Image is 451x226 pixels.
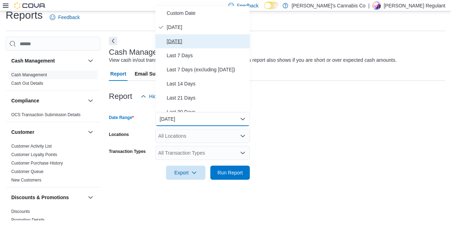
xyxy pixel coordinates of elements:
[58,14,80,21] span: Feedback
[109,48,174,56] h3: Cash Management
[167,23,247,31] span: [DATE]
[155,6,250,112] div: Select listbox
[110,67,126,81] span: Report
[109,92,132,101] h3: Report
[11,112,81,117] a: OCS Transaction Submission Details
[11,129,85,136] button: Customer
[167,79,247,88] span: Last 14 Days
[11,97,39,104] h3: Compliance
[11,129,34,136] h3: Customer
[11,152,57,157] a: Customer Loyalty Points
[6,111,100,122] div: Compliance
[6,71,100,90] div: Cash Management
[11,144,52,149] a: Customer Activity List
[149,93,186,100] span: Hide Parameters
[109,56,397,64] div: View cash in/out transactions along with drawer/safe details. This report also shows if you are s...
[240,133,246,139] button: Open list of options
[166,166,205,180] button: Export
[11,72,47,78] span: Cash Management
[86,193,95,202] button: Discounts & Promotions
[372,1,381,10] div: Haley Regulant
[167,51,247,60] span: Last 7 Days
[240,150,246,156] button: Open list of options
[292,1,366,10] p: [PERSON_NAME]'s Cannabis Co
[6,8,43,22] h1: Reports
[11,218,45,222] a: Promotion Details
[11,178,41,183] a: New Customers
[264,9,265,10] span: Dark Mode
[11,209,30,214] span: Discounts
[155,112,250,126] button: [DATE]
[11,161,63,166] a: Customer Purchase History
[170,166,201,180] span: Export
[11,72,47,77] a: Cash Management
[11,194,85,201] button: Discounts & Promotions
[384,1,445,10] p: [PERSON_NAME] Regulant
[11,160,63,166] span: Customer Purchase History
[167,108,247,116] span: Last 30 Days
[368,1,370,10] p: |
[11,194,69,201] h3: Discounts & Promotions
[11,81,43,86] a: Cash Out Details
[167,94,247,102] span: Last 21 Days
[6,142,100,187] div: Customer
[217,169,243,176] span: Run Report
[109,132,129,137] label: Locations
[210,166,250,180] button: Run Report
[237,2,258,9] span: Feedback
[167,37,247,46] span: [DATE]
[14,2,46,9] img: Cova
[167,65,247,74] span: Last 7 Days (excluding [DATE])
[109,149,146,154] label: Transaction Types
[11,177,41,183] span: New Customers
[86,56,95,65] button: Cash Management
[109,115,134,120] label: Date Range
[11,57,85,64] button: Cash Management
[138,89,189,103] button: Hide Parameters
[264,2,279,9] input: Dark Mode
[11,143,52,149] span: Customer Activity List
[11,169,43,174] a: Customer Queue
[86,96,95,105] button: Compliance
[47,10,82,24] a: Feedback
[11,97,85,104] button: Compliance
[11,81,43,86] span: Cash Out Details
[109,37,117,45] button: Next
[167,9,247,17] span: Custom Date
[11,209,30,214] a: Discounts
[11,57,55,64] h3: Cash Management
[135,67,179,81] span: Email Subscription
[86,128,95,136] button: Customer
